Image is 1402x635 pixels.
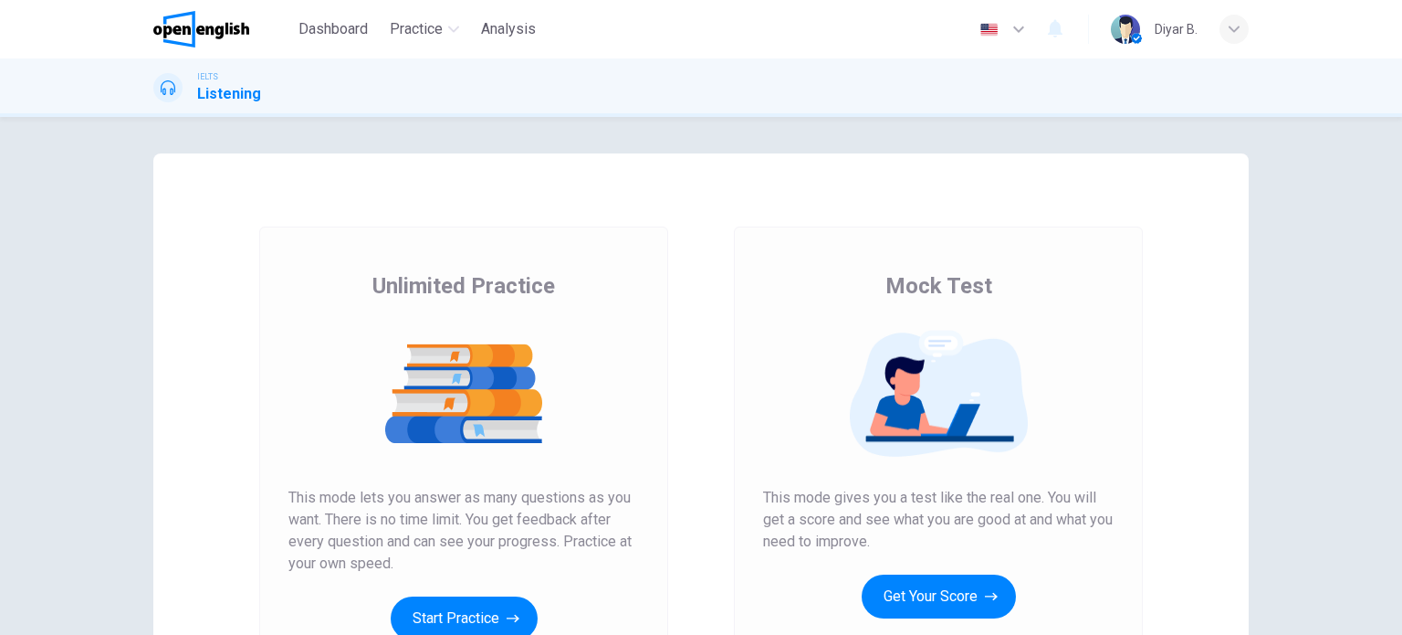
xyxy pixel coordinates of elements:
span: Unlimited Practice [372,271,555,301]
button: Get Your Score [862,575,1016,619]
img: Profile picture [1111,15,1140,44]
button: Dashboard [291,13,375,46]
button: Analysis [474,13,543,46]
span: IELTS [197,70,218,83]
div: Diyar B. [1155,18,1198,40]
h1: Listening [197,83,261,105]
span: Analysis [481,18,536,40]
button: Practice [382,13,466,46]
span: Practice [390,18,443,40]
span: This mode gives you a test like the real one. You will get a score and see what you are good at a... [763,487,1114,553]
span: Dashboard [298,18,368,40]
span: Mock Test [885,271,992,301]
img: OpenEnglish logo [153,11,249,48]
a: OpenEnglish logo [153,11,291,48]
img: en [978,23,1000,37]
span: This mode lets you answer as many questions as you want. There is no time limit. You get feedback... [288,487,639,575]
